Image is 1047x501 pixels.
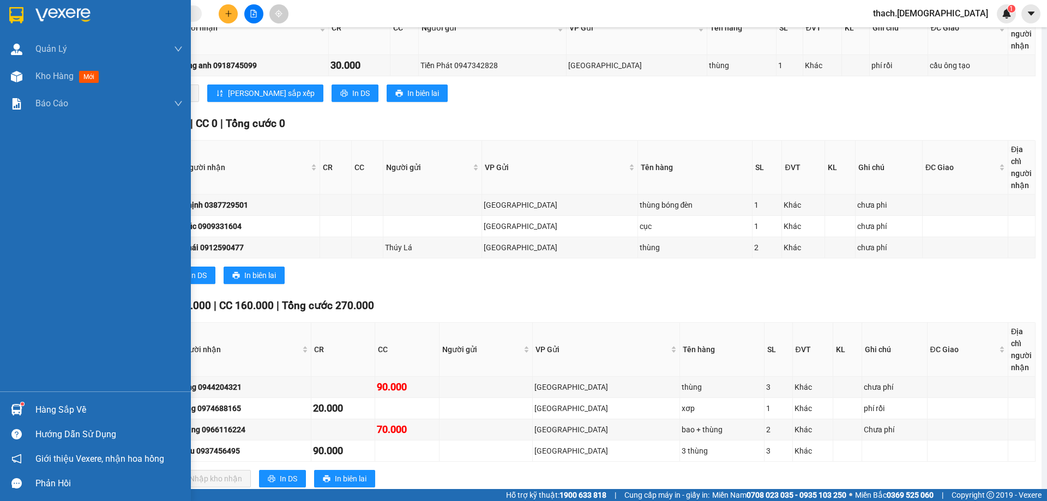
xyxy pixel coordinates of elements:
div: thùng [640,242,751,253]
div: Khác [795,424,831,436]
span: VP Gửi [485,161,626,173]
span: ĐC Giao [925,161,997,173]
div: Thịnh 0387729501 [183,199,318,211]
span: Quản Lý [35,42,67,56]
button: printerIn biên lai [314,470,375,487]
div: Chưa phí [864,424,925,436]
div: Thái 0912590477 [183,242,318,253]
th: CR [311,323,376,377]
span: Người gửi [442,343,521,355]
span: mới [79,71,99,83]
span: In DS [352,87,370,99]
div: chưa phí [864,381,925,393]
button: aim [269,4,288,23]
th: KL [842,1,870,55]
td: Sài Gòn [533,398,680,419]
div: 30.000 [330,58,388,73]
div: [GEOGRAPHIC_DATA] [534,381,678,393]
span: Người nhận [176,22,317,34]
sup: 1 [1008,5,1015,13]
div: 90.000 [313,443,374,458]
td: Sài Gòn [533,419,680,440]
span: down [174,45,183,53]
span: In biên lai [335,473,366,485]
th: Tên hàng [680,323,765,377]
span: Người nhận [184,161,309,173]
span: Miền Nam [712,489,846,501]
div: 3 [766,381,790,393]
span: ĐC Giao [930,343,997,355]
th: KL [833,323,862,377]
span: CC 160.000 [219,299,274,312]
span: | [190,117,193,130]
span: CC 0 [196,117,218,130]
span: In biên lai [407,87,439,99]
span: aim [275,10,282,17]
span: In DS [189,269,207,281]
th: CC [375,323,440,377]
sup: 1 [21,402,24,406]
div: [GEOGRAPHIC_DATA] [534,424,678,436]
span: [PERSON_NAME] sắp xếp [228,87,315,99]
div: Địa chỉ người nhận [1011,4,1032,52]
div: chưa phí [857,242,920,253]
div: xơp [682,402,763,414]
th: Tên hàng [707,1,777,55]
span: Người gửi [386,161,471,173]
div: cầu ông tạo [930,59,1006,71]
td: Sài Gòn [567,55,707,76]
th: KL [825,141,856,195]
div: 3 [766,445,790,457]
div: 20.000 [313,401,374,416]
div: Khác [784,242,823,253]
span: | [615,489,616,501]
span: In DS [280,473,297,485]
th: ĐVT [793,323,833,377]
button: printerIn biên lai [224,267,285,284]
div: 70.000 [377,422,437,437]
div: chưa phí [857,220,920,232]
span: printer [395,89,403,98]
div: 90.000 [377,379,437,395]
img: warehouse-icon [11,71,22,82]
span: down [174,99,183,108]
div: [GEOGRAPHIC_DATA] [534,402,678,414]
td: Sài Gòn [482,216,637,237]
div: phí rồi [871,59,926,71]
button: file-add [244,4,263,23]
div: Dung 0944204321 [178,381,309,393]
div: Khác [784,199,823,211]
div: Địa chỉ người nhận [1011,325,1032,373]
div: hoàng 0966116224 [178,424,309,436]
span: message [11,478,22,488]
span: ĐC Giao [931,22,997,34]
span: printer [232,271,240,280]
span: CR 110.000 [157,299,211,312]
td: Sài Gòn [482,195,637,216]
div: Phản hồi [35,475,183,492]
button: caret-down [1021,4,1040,23]
img: warehouse-icon [11,44,22,55]
span: | [220,117,223,130]
th: SL [777,1,803,55]
div: trúc 0909331604 [183,220,318,232]
span: file-add [250,10,257,17]
button: sort-ascending[PERSON_NAME] sắp xếp [207,84,323,102]
strong: 0708 023 035 - 0935 103 250 [747,491,846,499]
th: ĐVT [803,1,842,55]
div: Khác [795,445,831,457]
div: Khác [784,220,823,232]
span: plus [225,10,232,17]
span: | [214,299,216,312]
div: 2 [766,424,790,436]
span: Miền Bắc [855,489,934,501]
span: Báo cáo [35,96,68,110]
span: VP Gửi [569,22,696,34]
th: Tên hàng [638,141,753,195]
div: 1 [766,402,790,414]
td: Sài Gòn [482,237,637,258]
div: Địa chỉ người nhận [1011,143,1032,191]
span: VP Gửi [535,343,669,355]
div: 1 [754,199,780,211]
span: 1 [1009,5,1013,13]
